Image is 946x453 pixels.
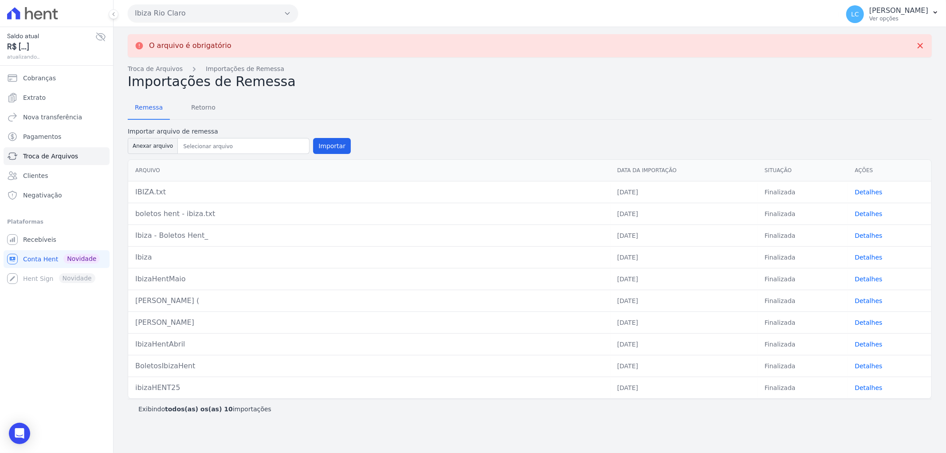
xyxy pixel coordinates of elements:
span: Extrato [23,93,46,102]
a: Retorno [184,97,223,120]
h2: Importações de Remessa [128,74,932,90]
td: Finalizada [758,377,848,398]
button: Ibiza Rio Claro [128,4,298,22]
button: Importar [313,138,351,154]
a: Detalhes [855,210,882,217]
div: IbizaHentMaio [135,274,603,284]
td: Finalizada [758,225,848,246]
a: Extrato [4,89,110,106]
div: Plataformas [7,217,106,227]
a: Recebíveis [4,231,110,248]
nav: Sidebar [7,69,106,288]
a: Negativação [4,186,110,204]
div: IBIZA.txt [135,187,603,197]
th: Situação [758,160,848,181]
td: Finalizada [758,355,848,377]
div: BoletosIbizaHent [135,361,603,371]
a: Detalhes [855,189,882,196]
p: Ver opções [869,15,928,22]
td: Finalizada [758,246,848,268]
a: Troca de Arquivos [128,64,183,74]
td: [DATE] [610,311,758,333]
a: Pagamentos [4,128,110,146]
button: Anexar arquivo [128,138,178,154]
td: Finalizada [758,333,848,355]
a: Troca de Arquivos [4,147,110,165]
p: Exibindo importações [138,405,271,414]
span: atualizando... [7,53,95,61]
td: [DATE] [610,225,758,246]
button: LC [PERSON_NAME] Ver opções [839,2,946,27]
b: todos(as) os(as) 10 [165,406,233,413]
a: Remessa [128,97,170,120]
span: Conta Hent [23,255,58,264]
td: [DATE] [610,333,758,355]
span: Saldo atual [7,32,95,41]
td: Finalizada [758,311,848,333]
a: Clientes [4,167,110,185]
a: Detalhes [855,276,882,283]
span: Remessa [130,98,168,116]
a: Detalhes [855,341,882,348]
span: Cobranças [23,74,56,83]
th: Data da Importação [610,160,758,181]
td: [DATE] [610,377,758,398]
a: Detalhes [855,319,882,326]
a: Importações de Remessa [206,64,284,74]
nav: Breadcrumb [128,64,932,74]
span: Recebíveis [23,235,56,244]
p: [PERSON_NAME] [869,6,928,15]
a: Nova transferência [4,108,110,126]
label: Importar arquivo de remessa [128,127,351,136]
div: [PERSON_NAME] [135,317,603,328]
span: Troca de Arquivos [23,152,78,161]
span: Negativação [23,191,62,200]
a: Cobranças [4,69,110,87]
span: Retorno [186,98,221,116]
span: Clientes [23,171,48,180]
a: Detalhes [855,254,882,261]
a: Detalhes [855,384,882,391]
span: Nova transferência [23,113,82,122]
td: [DATE] [610,268,758,290]
th: Ações [848,160,931,181]
div: Open Intercom Messenger [9,423,30,444]
td: [DATE] [610,246,758,268]
div: Ibiza [135,252,603,263]
td: Finalizada [758,181,848,203]
a: Detalhes [855,362,882,370]
span: LC [851,11,859,17]
span: Pagamentos [23,132,61,141]
p: O arquivo é obrigatório [149,41,232,50]
div: boletos hent - ibiza.txt [135,209,603,219]
td: [DATE] [610,355,758,377]
span: R$ [...] [7,41,95,53]
a: Detalhes [855,297,882,304]
td: [DATE] [610,203,758,225]
a: Detalhes [855,232,882,239]
div: [PERSON_NAME] ( [135,295,603,306]
td: Finalizada [758,268,848,290]
div: ibizaHENT25 [135,382,603,393]
div: IbizaHentAbril [135,339,603,350]
span: Novidade [63,254,100,264]
th: Arquivo [128,160,610,181]
td: Finalizada [758,203,848,225]
td: Finalizada [758,290,848,311]
td: [DATE] [610,181,758,203]
div: Ibiza - Boletos Hent_ [135,230,603,241]
a: Conta Hent Novidade [4,250,110,268]
td: [DATE] [610,290,758,311]
input: Selecionar arquivo [180,141,307,152]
